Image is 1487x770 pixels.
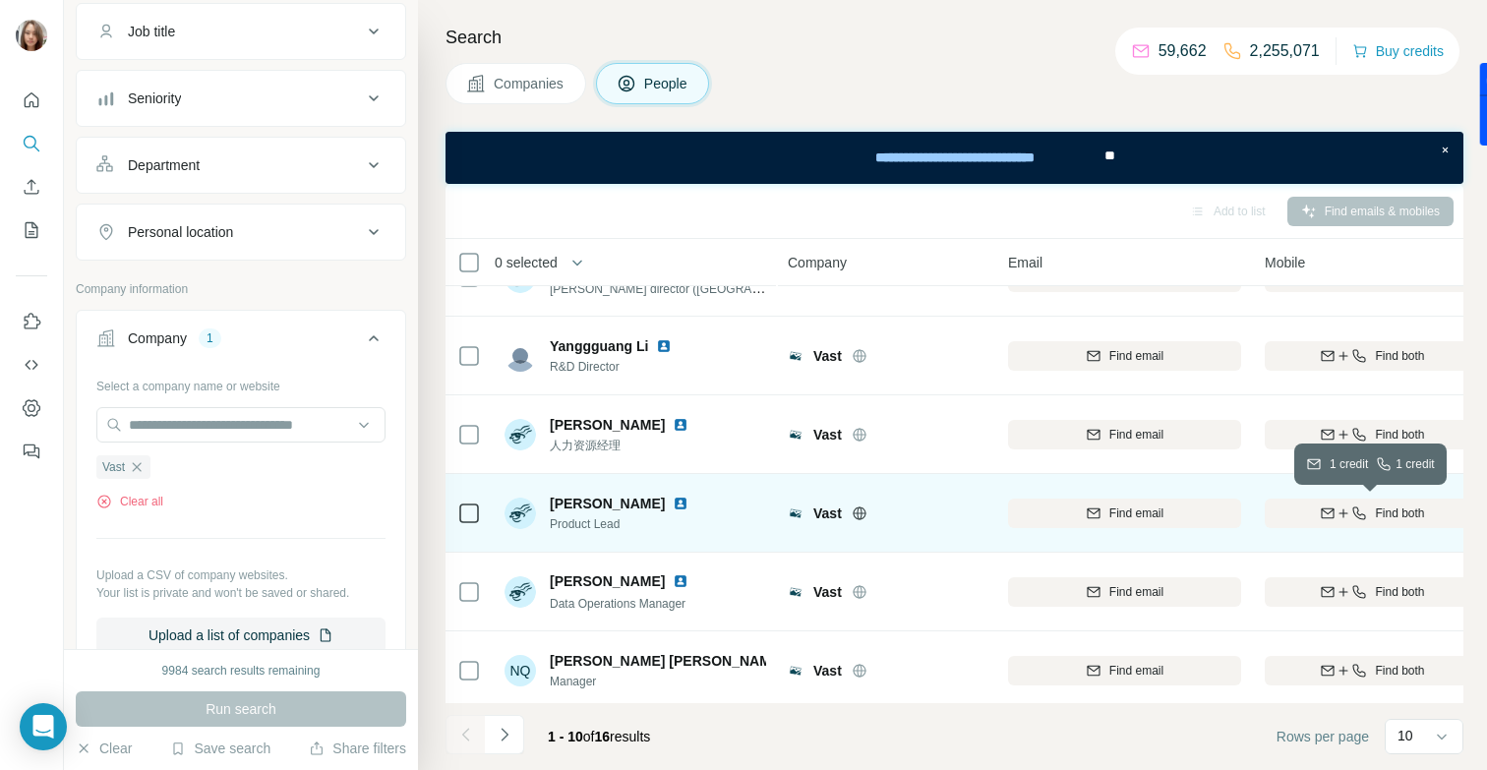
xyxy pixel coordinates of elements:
span: Manager [550,673,766,690]
img: LinkedIn logo [673,573,688,589]
button: My lists [16,212,47,248]
span: Data Operations Manager [550,597,685,611]
div: Seniority [128,89,181,108]
span: 16 [595,729,611,744]
div: Department [128,155,200,175]
button: Navigate to next page [485,715,524,754]
div: Personal location [128,222,233,242]
span: Find email [1109,504,1163,522]
span: 1 - 10 [548,729,583,744]
img: Avatar [16,20,47,51]
iframe: Banner [446,132,1463,184]
button: Quick start [16,83,47,118]
p: 2,255,071 [1250,39,1320,63]
img: LinkedIn logo [673,496,688,511]
p: Your list is private and won't be saved or shared. [96,584,386,602]
img: Logo of Vast [788,663,803,679]
button: Dashboard [16,390,47,426]
div: Select a company name or website [96,370,386,395]
button: Job title [77,8,405,55]
span: Find email [1109,583,1163,601]
span: Rows per page [1277,727,1369,746]
p: 10 [1398,726,1413,745]
span: Find email [1109,426,1163,444]
img: Logo of Vast [788,505,803,521]
span: Companies [494,74,565,93]
span: Find both [1375,583,1424,601]
button: Upload a list of companies [96,618,386,653]
h4: Search [446,24,1463,51]
img: Avatar [505,419,536,450]
button: Clear all [96,493,163,510]
div: NQ [505,655,536,686]
button: Find both [1265,420,1480,449]
span: [PERSON_NAME] [550,571,665,591]
span: Vast [813,425,842,444]
span: [PERSON_NAME] [550,494,665,513]
span: [PERSON_NAME] [PERSON_NAME] [550,651,785,671]
div: 9984 search results remaining [162,662,321,680]
button: Save search [170,739,270,758]
img: LinkedIn logo [656,338,672,354]
button: Find both [1265,577,1480,607]
button: Find both [1265,499,1480,528]
button: Buy credits [1352,37,1444,65]
div: 1 [199,329,221,347]
button: Find both [1265,341,1480,371]
p: 59,662 [1159,39,1207,63]
span: Find email [1109,347,1163,365]
button: Share filters [309,739,406,758]
button: Find email [1008,420,1241,449]
button: Feedback [16,434,47,469]
button: Find both [1265,656,1480,685]
span: Find both [1375,662,1424,680]
span: Find email [1109,662,1163,680]
span: Email [1008,253,1042,272]
button: Find email [1008,499,1241,528]
span: Find both [1375,504,1424,522]
span: Mobile [1265,253,1305,272]
img: Logo of Vast [788,427,803,443]
img: Avatar [505,340,536,372]
div: Company [128,328,187,348]
button: Department [77,142,405,189]
div: Job title [128,22,175,41]
button: Find email [1008,341,1241,371]
span: results [548,729,650,744]
span: of [583,729,595,744]
div: Open Intercom Messenger [20,703,67,750]
button: Clear [76,739,132,758]
span: Company [788,253,847,272]
span: Yanggguang Li [550,336,648,356]
span: Vast [813,346,842,366]
span: Vast [813,503,842,523]
span: R&D Director [550,358,680,376]
span: Product Lead [550,515,696,533]
p: Upload a CSV of company websites. [96,566,386,584]
span: People [644,74,689,93]
span: Vast [813,582,842,602]
span: Find both [1375,426,1424,444]
span: 0 selected [495,253,558,272]
button: Enrich CSV [16,169,47,205]
button: Find email [1008,656,1241,685]
span: Vast [813,661,842,681]
span: [PERSON_NAME] [550,415,665,435]
span: [PERSON_NAME] director ([GEOGRAPHIC_DATA]/[GEOGRAPHIC_DATA]) [550,280,950,296]
span: 人力资源经理 [550,437,696,454]
span: Find both [1375,347,1424,365]
button: Personal location [77,208,405,256]
button: Find email [1008,577,1241,607]
button: Search [16,126,47,161]
button: Use Surfe on LinkedIn [16,304,47,339]
img: Avatar [505,498,536,529]
p: Company information [76,280,406,298]
span: Vast [102,458,125,476]
button: Company1 [77,315,405,370]
button: Use Surfe API [16,347,47,383]
img: Avatar [505,576,536,608]
img: Logo of Vast [788,348,803,364]
img: LinkedIn logo [673,417,688,433]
